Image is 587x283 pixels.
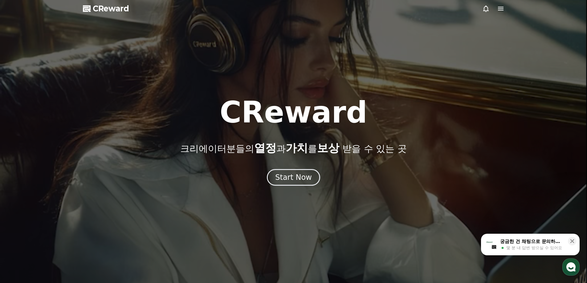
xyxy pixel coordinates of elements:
a: Start Now [267,175,320,181]
span: 가치 [286,142,308,154]
a: CReward [83,4,129,14]
button: Start Now [267,169,320,186]
span: 보상 [317,142,339,154]
p: 크리에이터분들의 과 를 받을 수 있는 곳 [180,142,406,154]
div: Start Now [275,172,312,182]
span: 열정 [254,142,276,154]
span: CReward [93,4,129,14]
h1: CReward [220,98,367,127]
